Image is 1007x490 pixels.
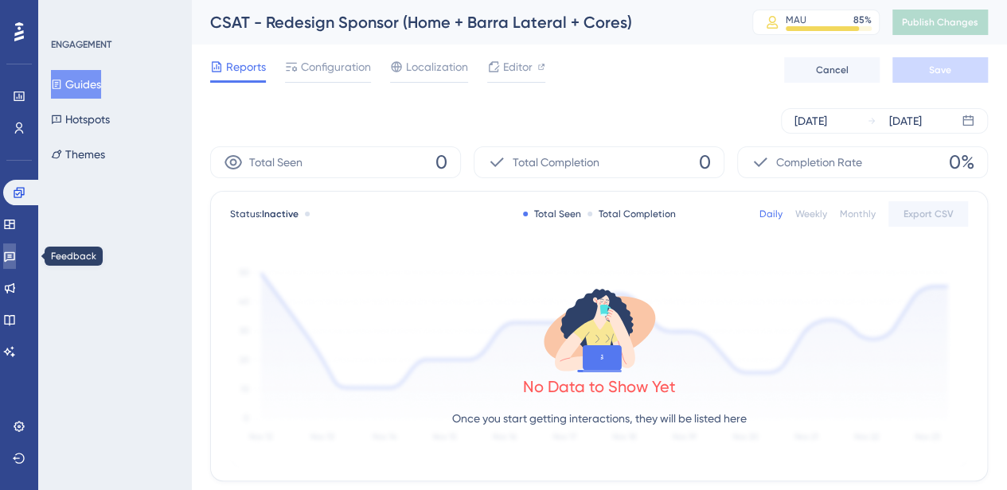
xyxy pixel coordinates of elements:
[513,153,599,172] span: Total Completion
[759,208,783,220] div: Daily
[776,153,862,172] span: Completion Rate
[892,10,988,35] button: Publish Changes
[816,64,849,76] span: Cancel
[902,16,978,29] span: Publish Changes
[301,57,371,76] span: Configuration
[406,57,468,76] span: Localization
[51,38,111,51] div: ENGAGEMENT
[587,208,676,220] div: Total Completion
[786,14,806,26] div: MAU
[929,64,951,76] span: Save
[794,111,827,130] div: [DATE]
[699,150,711,175] span: 0
[795,208,827,220] div: Weekly
[949,150,974,175] span: 0%
[904,208,954,220] span: Export CSV
[249,153,302,172] span: Total Seen
[51,140,105,169] button: Themes
[889,111,922,130] div: [DATE]
[230,208,299,220] span: Status:
[210,11,712,33] div: CSAT - Redesign Sponsor (Home + Barra Lateral + Cores)
[503,57,533,76] span: Editor
[840,208,876,220] div: Monthly
[892,57,988,83] button: Save
[523,375,676,398] div: No Data to Show Yet
[784,57,880,83] button: Cancel
[435,150,447,175] span: 0
[51,70,101,99] button: Guides
[51,105,110,134] button: Hotspots
[888,201,968,227] button: Export CSV
[523,208,581,220] div: Total Seen
[452,409,747,428] p: Once you start getting interactions, they will be listed here
[262,208,299,220] span: Inactive
[853,14,872,26] div: 85 %
[226,57,266,76] span: Reports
